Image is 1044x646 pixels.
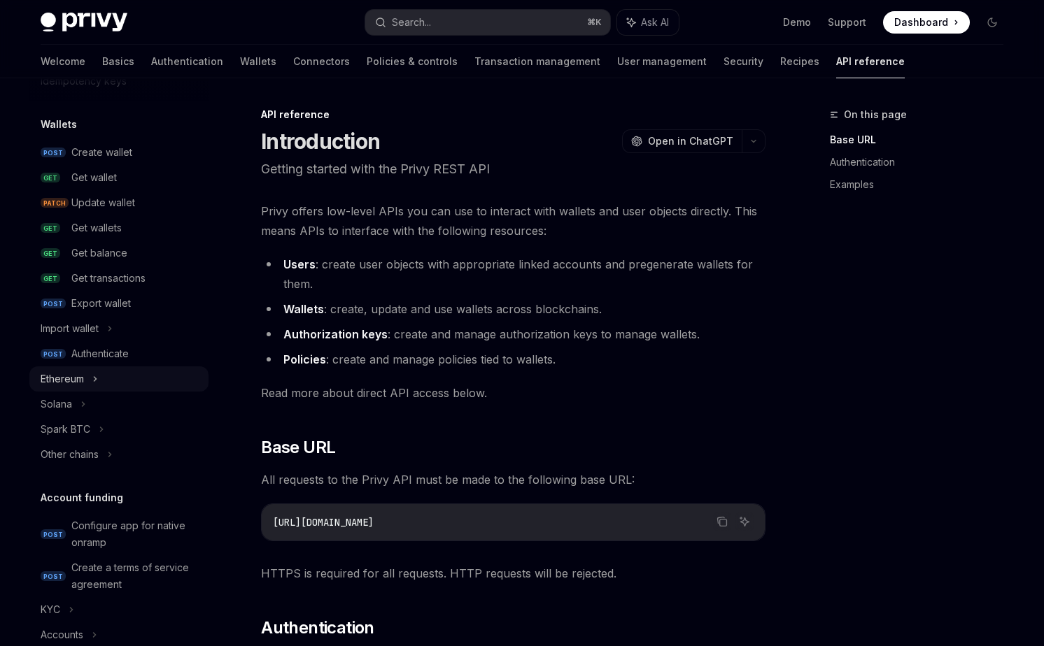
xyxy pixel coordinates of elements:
span: Base URL [261,436,335,459]
a: Welcome [41,45,85,78]
div: Search... [392,14,431,31]
a: Basics [102,45,134,78]
a: Policies & controls [367,45,458,78]
a: Demo [783,15,811,29]
a: Authentication [151,45,223,78]
a: GETGet wallet [29,165,209,190]
a: Transaction management [474,45,600,78]
span: POST [41,529,66,540]
a: API reference [836,45,905,78]
span: Privy offers low-level APIs you can use to interact with wallets and user objects directly. This ... [261,201,766,241]
span: On this page [844,106,907,123]
img: dark logo [41,13,127,32]
div: Other chains [41,446,99,463]
a: GETGet wallets [29,215,209,241]
div: Get balance [71,245,127,261]
div: Ethereum [41,371,84,387]
div: Spark BTC [41,421,90,438]
div: Export wallet [71,295,131,312]
a: Examples [830,173,1015,196]
div: Get wallets [71,220,122,236]
a: POSTAuthenticate [29,341,209,366]
a: User management [617,45,707,78]
span: GET [41,223,60,234]
span: PATCH [41,198,69,208]
li: : create and manage authorization keys to manage wallets. [261,324,766,344]
a: GETGet balance [29,241,209,266]
div: Update wallet [71,194,135,211]
div: Solana [41,396,72,412]
span: GET [41,248,60,259]
a: PATCHUpdate wallet [29,190,209,215]
span: Dashboard [894,15,948,29]
a: POSTCreate a terms of service agreement [29,555,209,597]
li: : create user objects with appropriate linked accounts and pregenerate wallets for them. [261,254,766,294]
div: Accounts [41,626,83,643]
span: GET [41,273,60,284]
span: POST [41,571,66,582]
a: Wallets [240,45,276,78]
div: Authenticate [71,345,129,362]
a: GETGet transactions [29,266,209,291]
h1: Introduction [261,129,380,154]
a: Recipes [780,45,819,78]
p: Getting started with the Privy REST API [261,159,766,179]
a: POSTCreate wallet [29,140,209,165]
button: Ask AI [617,10,679,35]
span: POST [41,299,66,309]
button: Open in ChatGPT [622,129,742,153]
span: Authentication [261,617,374,639]
span: HTTPS is required for all requests. HTTP requests will be rejected. [261,564,766,583]
span: POST [41,349,66,359]
div: KYC [41,601,60,618]
a: Support [828,15,866,29]
span: All requests to the Privy API must be made to the following base URL: [261,470,766,489]
a: POSTConfigure app for native onramp [29,513,209,555]
div: Get wallet [71,169,117,186]
span: Read more about direct API access below. [261,383,766,403]
a: Authentication [830,151,1015,173]
span: Ask AI [641,15,669,29]
li: : create, update and use wallets across blockchains. [261,299,766,319]
a: Security [724,45,763,78]
div: Configure app for native onramp [71,517,200,551]
div: Get transactions [71,270,146,287]
button: Search...⌘K [365,10,610,35]
div: Import wallet [41,320,99,337]
div: API reference [261,108,766,122]
strong: Policies [283,352,326,366]
button: Ask AI [735,512,754,531]
span: Open in ChatGPT [648,134,733,148]
strong: Authorization keys [283,327,388,341]
button: Toggle dark mode [981,11,1003,34]
span: ⌘ K [587,17,602,28]
strong: Users [283,257,316,271]
span: [URL][DOMAIN_NAME] [273,516,374,529]
a: Dashboard [883,11,970,34]
button: Copy the contents from the code block [713,512,731,531]
div: Create wallet [71,144,132,161]
span: POST [41,148,66,158]
div: Create a terms of service agreement [71,559,200,593]
a: POSTExport wallet [29,291,209,316]
strong: Wallets [283,302,324,316]
li: : create and manage policies tied to wallets. [261,350,766,369]
h5: Account funding [41,489,123,506]
a: Base URL [830,129,1015,151]
h5: Wallets [41,116,77,133]
a: Connectors [293,45,350,78]
span: GET [41,173,60,183]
